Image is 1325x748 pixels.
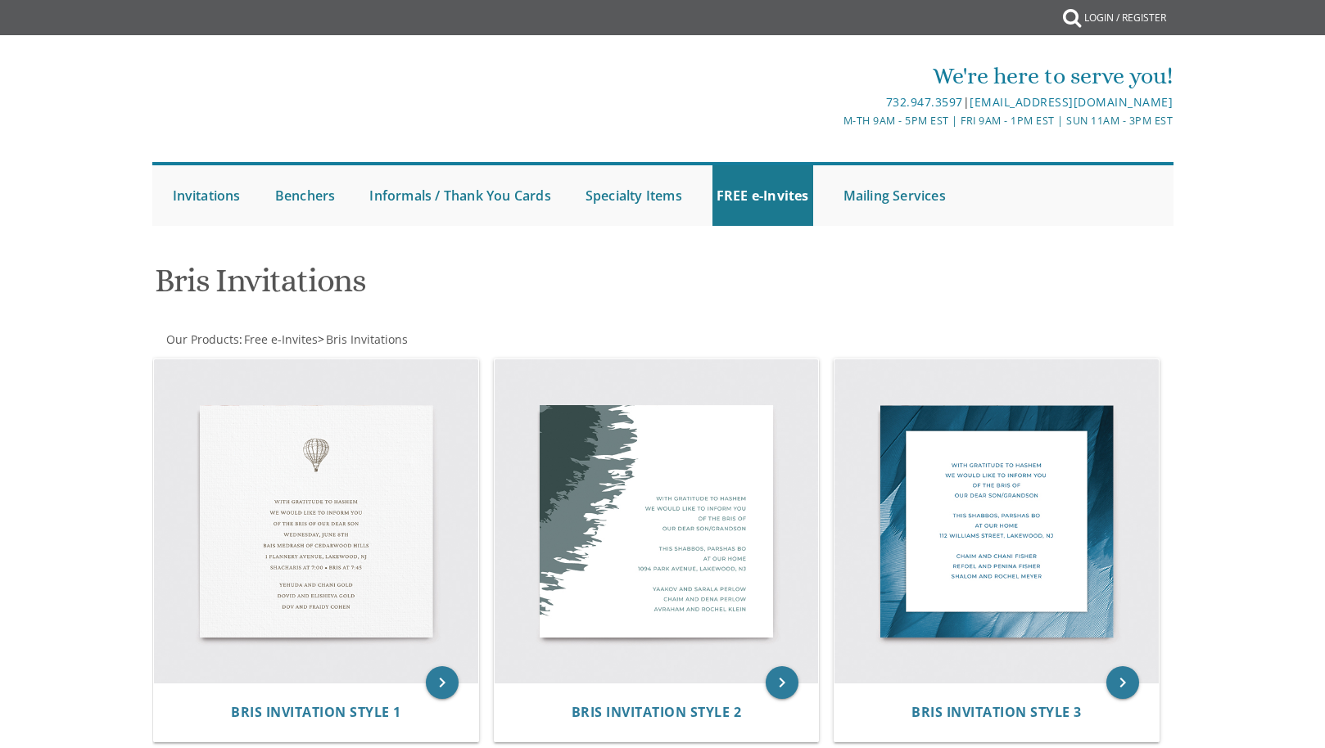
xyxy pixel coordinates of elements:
[165,331,239,347] a: Our Products
[886,94,963,110] a: 732.947.3597
[231,703,401,721] span: Bris Invitation Style 1
[712,165,813,226] a: FREE e-Invites
[572,705,742,720] a: Bris Invitation Style 2
[766,666,798,699] a: keyboard_arrow_right
[970,94,1173,110] a: [EMAIL_ADDRESS][DOMAIN_NAME]
[911,705,1082,720] a: Bris Invitation Style 3
[244,331,318,347] span: Free e-Invites
[911,703,1082,721] span: Bris Invitation Style 3
[155,263,823,311] h1: Bris Invitations
[271,165,340,226] a: Benchers
[493,112,1173,129] div: M-Th 9am - 5pm EST | Fri 9am - 1pm EST | Sun 11am - 3pm EST
[365,165,554,226] a: Informals / Thank You Cards
[324,331,408,347] a: Bris Invitations
[242,331,318,347] a: Free e-Invites
[169,165,245,226] a: Invitations
[493,92,1173,112] div: |
[154,359,478,683] img: Bris Invitation Style 1
[1106,666,1139,699] a: keyboard_arrow_right
[152,331,663,348] div: :
[581,165,686,226] a: Specialty Items
[326,331,408,347] span: Bris Invitations
[834,359,1159,683] img: Bris Invitation Style 3
[231,705,401,720] a: Bris Invitation Style 1
[839,165,950,226] a: Mailing Services
[493,60,1173,92] div: We're here to serve you!
[572,703,742,721] span: Bris Invitation Style 2
[426,666,459,699] a: keyboard_arrow_right
[495,359,819,683] img: Bris Invitation Style 2
[318,331,408,347] span: >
